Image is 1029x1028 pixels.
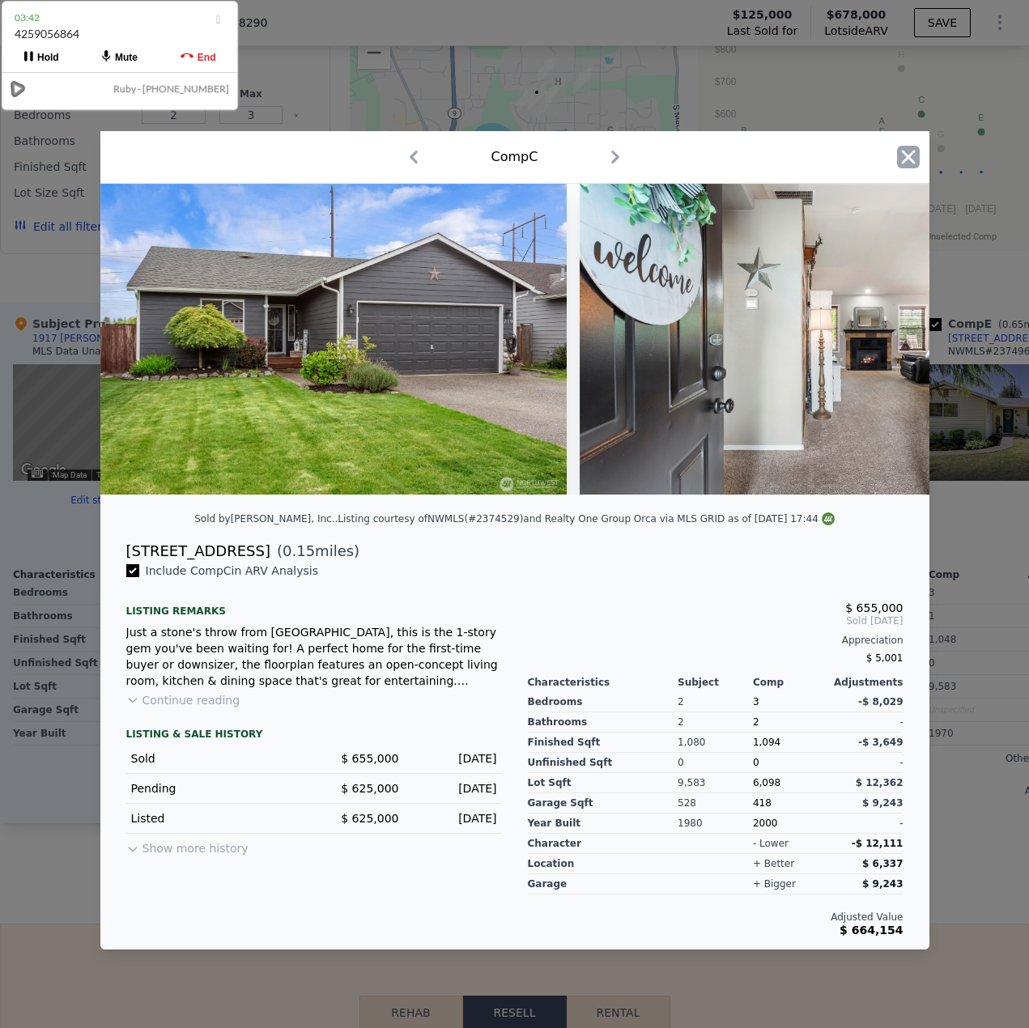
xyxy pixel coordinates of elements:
[528,712,678,733] div: Bathrooms
[828,712,904,733] div: -
[753,813,828,834] div: 2000
[341,812,398,825] span: $ 625,000
[678,712,753,733] div: 2
[753,757,759,768] span: 0
[753,837,789,850] div: - lower
[528,634,904,647] div: Appreciation
[528,813,678,834] div: Year Built
[126,692,240,708] button: Continue reading
[131,810,301,826] div: Listed
[753,777,780,788] span: 6,098
[528,854,678,874] div: location
[126,834,249,856] button: Show more history
[678,692,753,712] div: 2
[139,564,325,577] span: Include Comp C in ARV Analysis
[528,753,678,773] div: Unfinished Sqft
[126,728,502,744] div: LISTING & SALE HISTORY
[412,750,497,767] div: [DATE]
[828,676,904,689] div: Adjustments
[528,614,904,627] span: Sold [DATE]
[866,652,904,664] span: $ 5,001
[753,712,828,733] div: 2
[270,540,359,563] span: ( miles)
[856,777,904,788] span: $ 12,362
[862,858,903,869] span: $ 6,337
[828,813,904,834] div: -
[100,184,567,495] img: Property Img
[131,780,301,796] div: Pending
[753,676,828,689] div: Comp
[528,834,678,854] div: character
[491,147,538,167] div: Comp C
[678,753,753,773] div: 0
[194,513,338,525] div: Sold by [PERSON_NAME], Inc. .
[678,733,753,753] div: 1,080
[862,797,903,809] span: $ 9,243
[528,874,678,894] div: garage
[528,911,904,924] div: Adjusted Value
[753,797,772,809] span: 418
[845,601,903,614] span: $ 655,000
[126,624,502,689] div: Just a stone's throw from [GEOGRAPHIC_DATA], this is the 1-story gem you've been waiting for! A p...
[840,924,903,937] span: $ 664,154
[858,737,903,748] span: -$ 3,649
[341,782,398,795] span: $ 625,000
[678,676,753,689] div: Subject
[753,737,780,748] span: 1,094
[412,780,497,796] div: [DATE]
[862,878,903,890] span: $ 9,243
[126,592,502,618] div: Listing remarks
[858,696,903,707] span: -$ 8,029
[753,877,796,890] div: + bigger
[528,692,678,712] div: Bedrooms
[131,750,301,767] div: Sold
[528,793,678,813] div: Garage Sqft
[753,696,759,707] span: 3
[528,676,678,689] div: Characteristics
[678,773,753,793] div: 9,583
[283,542,315,559] span: 0.15
[126,540,270,563] div: [STREET_ADDRESS]
[852,838,904,849] span: -$ 12,111
[678,793,753,813] div: 528
[528,773,678,793] div: Lot Sqft
[828,753,904,773] div: -
[338,513,834,525] div: Listing courtesy of NWMLS (#2374529) and Realty One Group Orca via MLS GRID as of [DATE] 17:44
[528,733,678,753] div: Finished Sqft
[822,512,835,525] img: NWMLS Logo
[341,752,398,765] span: $ 655,000
[412,810,497,826] div: [DATE]
[678,813,753,834] div: 1980
[753,857,794,870] div: + better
